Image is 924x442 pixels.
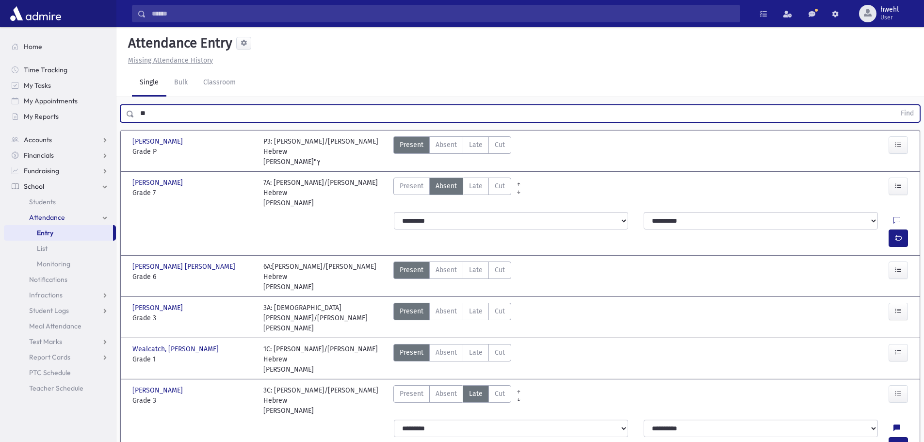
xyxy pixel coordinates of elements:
[24,112,59,121] span: My Reports
[195,69,243,97] a: Classroom
[24,166,59,175] span: Fundraising
[132,136,185,147] span: [PERSON_NAME]
[37,229,53,237] span: Entry
[24,97,78,105] span: My Appointments
[4,62,116,78] a: Time Tracking
[263,178,385,208] div: 7A: [PERSON_NAME]/[PERSON_NAME] Hebrew [PERSON_NAME]
[4,272,116,287] a: Notifications
[469,389,483,399] span: Late
[29,275,67,284] span: Notifications
[124,56,213,65] a: Missing Attendance History
[132,69,166,97] a: Single
[469,140,483,150] span: Late
[124,35,232,51] h5: Attendance Entry
[132,178,185,188] span: [PERSON_NAME]
[29,337,62,346] span: Test Marks
[24,81,51,90] span: My Tasks
[29,291,63,299] span: Infractions
[4,334,116,349] a: Test Marks
[393,178,511,208] div: AttTypes
[132,272,254,282] span: Grade 6
[393,344,511,375] div: AttTypes
[24,65,67,74] span: Time Tracking
[132,303,185,313] span: [PERSON_NAME]
[132,385,185,395] span: [PERSON_NAME]
[4,225,113,241] a: Entry
[436,389,457,399] span: Absent
[4,147,116,163] a: Financials
[495,181,505,191] span: Cut
[4,365,116,380] a: PTC Schedule
[436,347,457,358] span: Absent
[263,262,385,292] div: 6A:[PERSON_NAME]/[PERSON_NAME] Hebrew [PERSON_NAME]
[132,395,254,406] span: Grade 3
[393,385,511,416] div: AttTypes
[132,262,237,272] span: [PERSON_NAME] [PERSON_NAME]
[393,136,511,167] div: AttTypes
[469,347,483,358] span: Late
[263,344,385,375] div: 1C: [PERSON_NAME]/[PERSON_NAME] Hebrew [PERSON_NAME]
[24,182,44,191] span: School
[8,4,64,23] img: AdmirePro
[4,380,116,396] a: Teacher Schedule
[400,306,423,316] span: Present
[895,105,920,122] button: Find
[495,306,505,316] span: Cut
[495,265,505,275] span: Cut
[29,213,65,222] span: Attendance
[29,322,81,330] span: Meal Attendance
[29,197,56,206] span: Students
[4,287,116,303] a: Infractions
[400,265,423,275] span: Present
[495,140,505,150] span: Cut
[29,384,83,393] span: Teacher Schedule
[469,265,483,275] span: Late
[128,56,213,65] u: Missing Attendance History
[436,181,457,191] span: Absent
[132,147,254,157] span: Grade P
[469,306,483,316] span: Late
[469,181,483,191] span: Late
[4,303,116,318] a: Student Logs
[166,69,195,97] a: Bulk
[132,313,254,323] span: Grade 3
[4,241,116,256] a: List
[4,93,116,109] a: My Appointments
[400,347,423,358] span: Present
[29,353,70,361] span: Report Cards
[880,14,899,21] span: User
[436,306,457,316] span: Absent
[4,39,116,54] a: Home
[263,136,385,167] div: P3: [PERSON_NAME]/[PERSON_NAME] Hebrew [PERSON_NAME]"ץ
[4,256,116,272] a: Monitoring
[436,265,457,275] span: Absent
[4,179,116,194] a: School
[400,181,423,191] span: Present
[4,132,116,147] a: Accounts
[132,344,221,354] span: Wealcatch, [PERSON_NAME]
[393,303,511,333] div: AttTypes
[24,151,54,160] span: Financials
[400,389,423,399] span: Present
[393,262,511,292] div: AttTypes
[37,260,70,268] span: Monitoring
[37,244,48,253] span: List
[29,306,69,315] span: Student Logs
[24,42,42,51] span: Home
[4,210,116,225] a: Attendance
[4,318,116,334] a: Meal Attendance
[29,368,71,377] span: PTC Schedule
[436,140,457,150] span: Absent
[400,140,423,150] span: Present
[4,109,116,124] a: My Reports
[495,389,505,399] span: Cut
[263,303,385,333] div: 3A: [DEMOGRAPHIC_DATA][PERSON_NAME]/[PERSON_NAME] [PERSON_NAME]
[4,349,116,365] a: Report Cards
[4,163,116,179] a: Fundraising
[146,5,740,22] input: Search
[132,354,254,364] span: Grade 1
[24,135,52,144] span: Accounts
[4,194,116,210] a: Students
[263,385,385,416] div: 3C: [PERSON_NAME]/[PERSON_NAME] Hebrew [PERSON_NAME]
[495,347,505,358] span: Cut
